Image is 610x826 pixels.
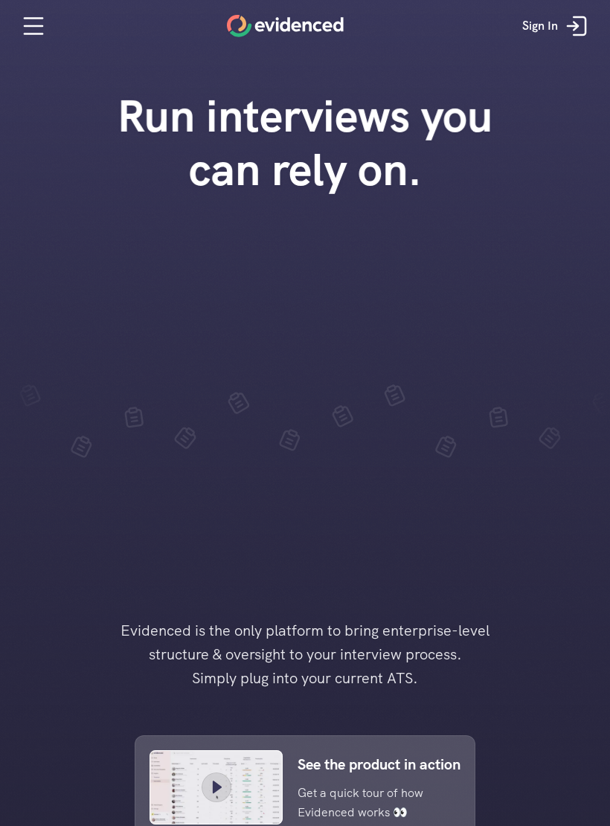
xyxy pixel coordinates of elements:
[298,752,460,776] p: See the product in action
[522,16,558,36] p: Sign In
[298,784,438,822] p: Get a quick tour of how Evidenced works 👀
[511,4,603,48] a: Sign In
[227,15,344,37] a: Home
[93,89,518,196] h1: Run interviews you can rely on.
[97,619,513,690] h4: Evidenced is the only platform to bring enterprise-level structure & oversight to your interview ...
